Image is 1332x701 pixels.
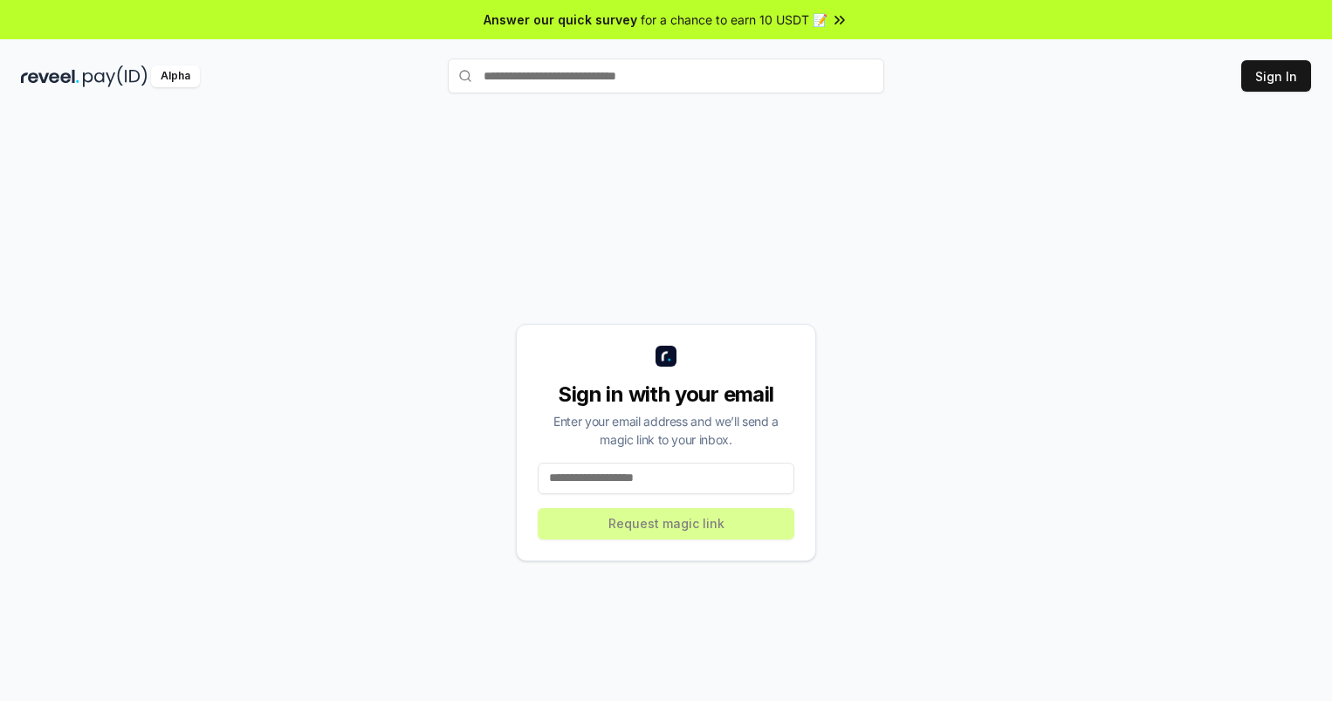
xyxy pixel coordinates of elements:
span: for a chance to earn 10 USDT 📝 [641,10,827,29]
img: reveel_dark [21,65,79,87]
span: Answer our quick survey [484,10,637,29]
div: Alpha [151,65,200,87]
div: Enter your email address and we’ll send a magic link to your inbox. [538,412,794,449]
div: Sign in with your email [538,381,794,409]
button: Sign In [1241,60,1311,92]
img: logo_small [656,346,676,367]
img: pay_id [83,65,148,87]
